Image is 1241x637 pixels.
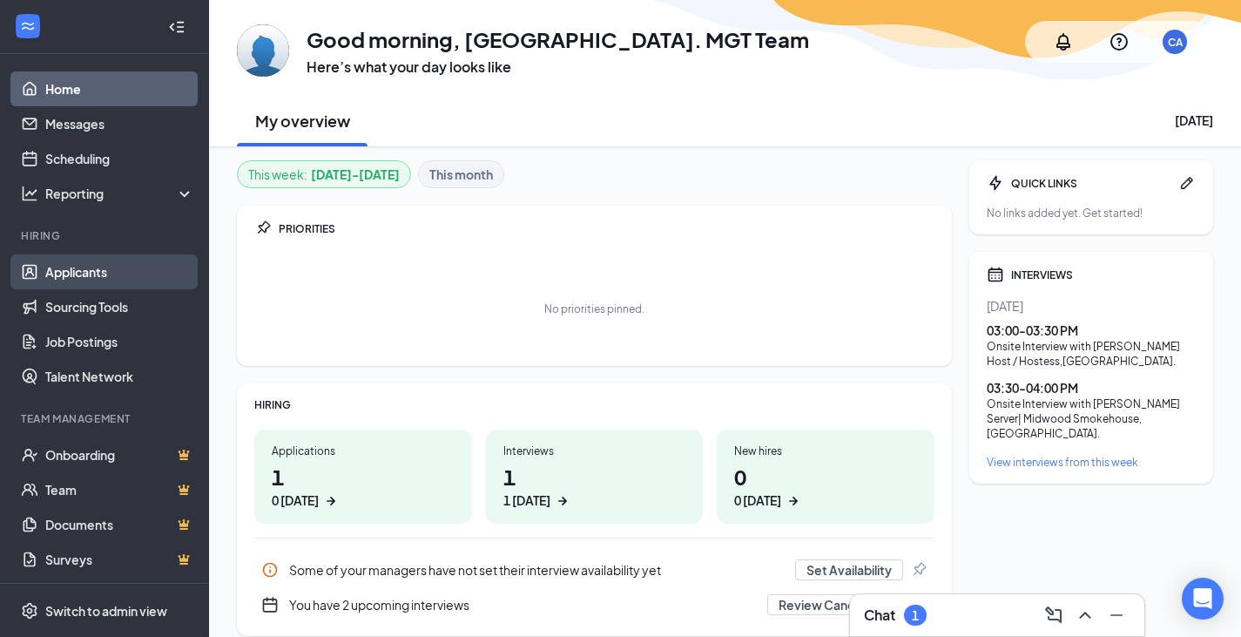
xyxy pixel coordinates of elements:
button: ChevronUp [1071,601,1099,629]
div: 1 [DATE] [503,491,550,510]
svg: ArrowRight [554,492,571,510]
div: CA [1168,35,1183,50]
div: Server| Midwood Smokehouse , [GEOGRAPHIC_DATA]. [987,411,1196,441]
h1: 1 [272,462,455,510]
svg: ChevronUp [1075,605,1096,626]
svg: QuestionInfo [1109,31,1130,52]
a: Home [45,71,194,106]
div: HIRING [254,397,934,412]
div: Switch to admin view [45,602,167,620]
svg: ArrowRight [322,492,340,510]
a: CalendarNewYou have 2 upcoming interviewsReview CandidatesPin [254,587,934,622]
a: Job Postings [45,324,194,359]
svg: Notifications [1053,31,1074,52]
div: PRIORITIES [279,221,934,236]
a: SurveysCrown [45,542,194,577]
div: Team Management [21,411,191,426]
div: 03:00 - 03:30 PM [987,322,1196,339]
div: 1 [912,608,919,623]
svg: Collapse [168,18,185,36]
svg: Analysis [21,185,38,202]
a: OnboardingCrown [45,437,194,472]
div: Onsite Interview with [PERSON_NAME] [987,396,1196,411]
a: TeamCrown [45,472,194,507]
h1: 0 [734,462,917,510]
svg: ArrowRight [785,492,802,510]
h2: My overview [255,110,350,132]
div: 0 [DATE] [734,491,781,510]
a: New hires00 [DATE]ArrowRight [717,430,934,524]
h3: Here’s what your day looks like [307,58,809,77]
button: ComposeMessage [1040,601,1068,629]
svg: WorkstreamLogo [19,17,37,35]
b: This month [429,165,493,184]
div: Open Intercom Messenger [1182,578,1224,620]
a: Interviews11 [DATE]ArrowRight [486,430,704,524]
div: Reporting [45,185,195,202]
div: No links added yet. Get started! [987,206,1196,220]
div: New hires [734,444,917,458]
div: Applications [272,444,455,458]
div: Hiring [21,228,191,243]
div: You have 2 upcoming interviews [289,596,757,613]
svg: Info [261,561,279,579]
div: [DATE] [1175,112,1213,129]
svg: Settings [21,602,38,620]
svg: Pin [910,561,927,579]
div: Some of your managers have not set their interview availability yet [289,561,785,579]
svg: Calendar [987,266,1004,283]
img: Central Ave. MGT Team [237,24,289,77]
div: INTERVIEWS [1011,268,1196,282]
a: Talent Network [45,359,194,394]
svg: CalendarNew [261,596,279,613]
div: You have 2 upcoming interviews [254,587,934,622]
div: 03:30 - 04:00 PM [987,379,1196,396]
a: Applicants [45,254,194,289]
div: 0 [DATE] [272,491,319,510]
svg: Pen [1178,174,1196,192]
svg: Minimize [1106,605,1127,626]
div: Interviews [503,444,686,458]
button: Minimize [1103,601,1130,629]
a: View interviews from this week [987,455,1196,470]
div: Host / Hostess , [GEOGRAPHIC_DATA]. [987,354,1196,369]
h1: 1 [503,462,686,510]
a: InfoSome of your managers have not set their interview availability yetSet AvailabilityPin [254,552,934,587]
svg: Pin [254,220,272,237]
div: This week : [248,165,400,184]
a: DocumentsCrown [45,507,194,542]
button: Review Candidates [767,594,903,615]
a: Scheduling [45,141,194,176]
button: Set Availability [795,559,903,580]
h1: Good morning, [GEOGRAPHIC_DATA]. MGT Team [307,24,809,54]
div: QUICK LINKS [1011,176,1171,191]
b: [DATE] - [DATE] [311,165,400,184]
a: Applications10 [DATE]ArrowRight [254,430,472,524]
svg: Bolt [987,174,1004,192]
svg: ComposeMessage [1043,605,1064,626]
a: Messages [45,106,194,141]
a: Sourcing Tools [45,289,194,324]
div: Onsite Interview with [PERSON_NAME] [987,339,1196,354]
div: Some of your managers have not set their interview availability yet [254,552,934,587]
h3: Chat [864,606,895,625]
div: No priorities pinned. [544,302,644,316]
div: [DATE] [987,297,1196,315]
